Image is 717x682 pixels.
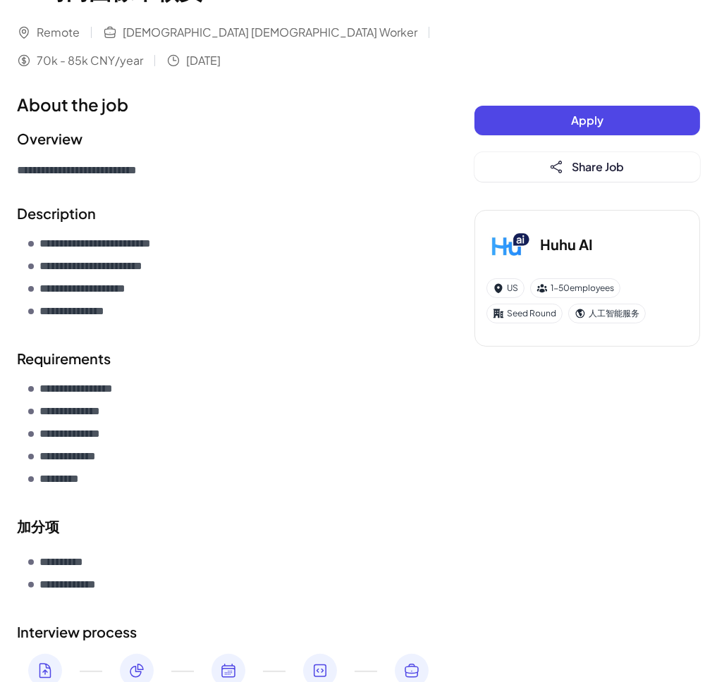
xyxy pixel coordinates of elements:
[123,24,417,41] span: [DEMOGRAPHIC_DATA] [DEMOGRAPHIC_DATA] Worker
[486,278,525,298] div: US
[37,52,143,69] span: 70k - 85k CNY/year
[17,621,446,643] h2: Interview process
[37,24,80,41] span: Remote
[486,304,563,323] div: Seed Round
[186,52,221,69] span: [DATE]
[17,128,446,149] h2: Overview
[530,278,620,298] div: 1-50 employees
[486,222,532,267] img: Hu
[572,159,624,174] span: Share Job
[17,348,446,369] h2: Requirements
[17,92,446,117] h1: About the job
[474,152,700,182] button: Share Job
[571,113,603,128] span: Apply
[568,304,646,323] div: 人工智能服务
[474,106,700,135] button: Apply
[17,516,446,537] div: 加分项
[17,203,446,224] h2: Description
[540,234,593,255] h3: Huhu AI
